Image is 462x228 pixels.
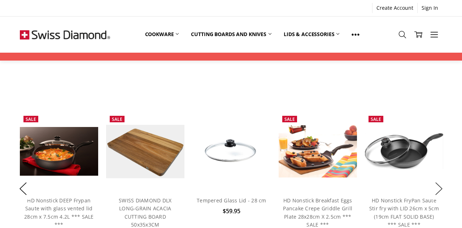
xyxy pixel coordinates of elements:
a: Tempered Glass Lid - 28 cm [197,197,266,204]
img: HD Nonstick Breakfast Eggs Pancake Crepe Griddle Grill Plate 28x28cm X 2.5cm *** SALE *** [279,125,357,177]
h2: BEST SELLERS [20,55,442,69]
span: Sale [26,116,36,122]
a: HD Nonstick FryPan Saute Stir fry with LID 26cm x 5cm (19cm FLAT SOLID BASE) *** SALE *** [365,112,443,190]
a: HD Nonstick FryPan Saute Stir fry with LID 26cm x 5cm (19cm FLAT SOLID BASE) *** SALE *** [369,197,439,228]
a: Show All [345,26,366,43]
a: SWISS DIAMOND DLX LONG-GRAIN ACACIA CUTTING BOARD 50x35x3CM [106,112,184,190]
img: HD Nonstick FryPan Saute Stir fry with LID 26cm x 5cm (19cm FLAT SOLID BASE) *** SALE *** [365,133,443,169]
p: Fall In Love With Your Kitchen Again [20,73,442,80]
span: Sale [112,116,122,122]
span: $59.95 [223,207,240,215]
a: SWISS DIAMOND DLX LONG-GRAIN ACACIA CUTTING BOARD 50x35x3CM [119,197,171,228]
a: Cutting boards and knives [185,26,278,42]
img: SWISS DIAMOND DLX LONG-GRAIN ACACIA CUTTING BOARD 50x35x3CM [106,125,184,178]
a: HD Nonstick Breakfast Eggs Pancake Crepe Griddle Grill Plate 28x28cm X 2.5cm *** SALE *** [283,197,352,228]
button: Next [432,177,446,199]
a: Lids & Accessories [278,26,345,42]
a: Create Account [372,3,417,13]
button: Previous [16,177,30,199]
img: Free Shipping On Every Order [20,17,110,53]
a: Tempered Glass Lid - 28 cm [192,112,271,190]
span: Sale [371,116,381,122]
a: HD Nonstick DEEP Frypan Saute with glass vented lid 28cm x 7.5cm 4.2L *** SALE *** [24,197,94,228]
span: Sale [284,116,295,122]
a: HD Nonstick DEEP Frypan Saute with glass vented lid 28cm x 7.5cm 4.2L *** SALE *** [20,112,98,190]
img: HD Nonstick DEEP Frypan Saute with glass vented lid 28cm x 7.5cm 4.2L *** SALE *** [20,127,98,176]
img: Tempered Glass Lid - 28 cm [192,127,271,176]
a: HD Nonstick Breakfast Eggs Pancake Crepe Griddle Grill Plate 28x28cm X 2.5cm *** SALE *** [279,112,357,190]
a: Sign In [418,3,442,13]
a: Cookware [139,26,185,42]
